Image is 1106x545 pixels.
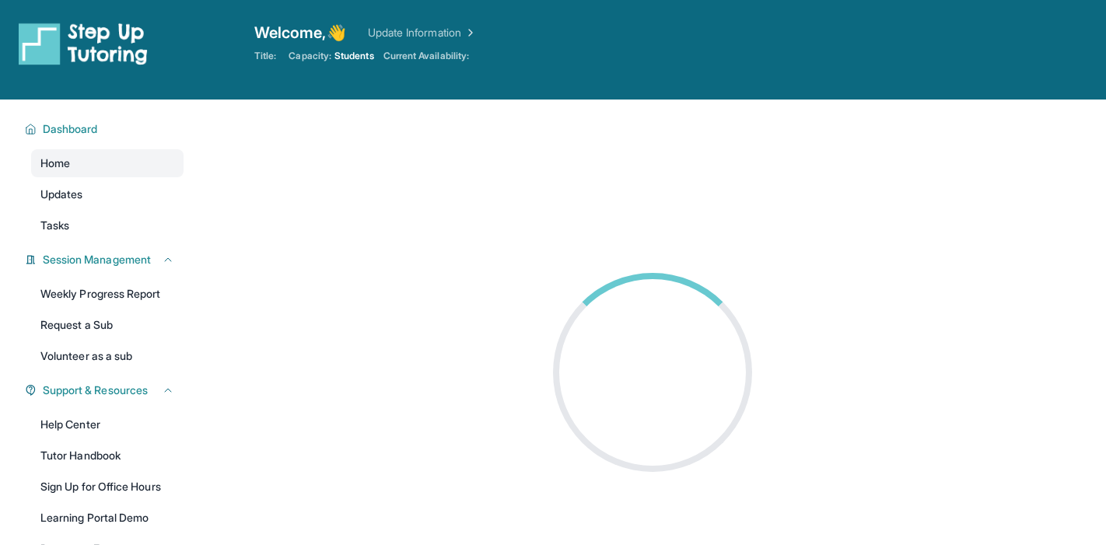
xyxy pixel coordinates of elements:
[31,504,184,532] a: Learning Portal Demo
[43,383,148,398] span: Support & Resources
[40,155,70,171] span: Home
[31,311,184,339] a: Request a Sub
[31,149,184,177] a: Home
[31,280,184,308] a: Weekly Progress Report
[31,342,184,370] a: Volunteer as a sub
[31,473,184,501] a: Sign Up for Office Hours
[31,211,184,239] a: Tasks
[43,252,151,267] span: Session Management
[40,187,83,202] span: Updates
[254,22,346,44] span: Welcome, 👋
[383,50,469,62] span: Current Availability:
[40,218,69,233] span: Tasks
[31,442,184,470] a: Tutor Handbook
[289,50,331,62] span: Capacity:
[37,252,174,267] button: Session Management
[254,50,276,62] span: Title:
[37,383,174,398] button: Support & Resources
[461,25,477,40] img: Chevron Right
[43,121,98,137] span: Dashboard
[37,121,174,137] button: Dashboard
[31,410,184,438] a: Help Center
[31,180,184,208] a: Updates
[19,22,148,65] img: logo
[368,25,477,40] a: Update Information
[334,50,374,62] span: Students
